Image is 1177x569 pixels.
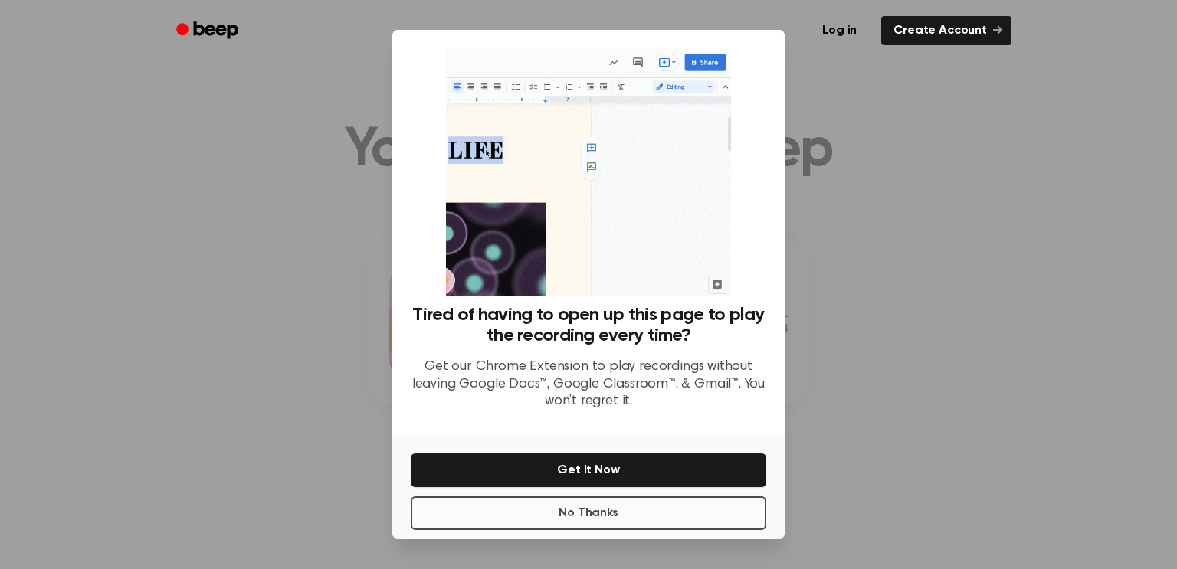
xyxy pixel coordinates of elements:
[411,453,766,487] button: Get It Now
[411,305,766,346] h3: Tired of having to open up this page to play the recording every time?
[881,16,1011,45] a: Create Account
[446,48,730,296] img: Beep extension in action
[807,13,872,48] a: Log in
[166,16,252,46] a: Beep
[411,496,766,530] button: No Thanks
[411,358,766,410] p: Get our Chrome Extension to play recordings without leaving Google Docs™, Google Classroom™, & Gm...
